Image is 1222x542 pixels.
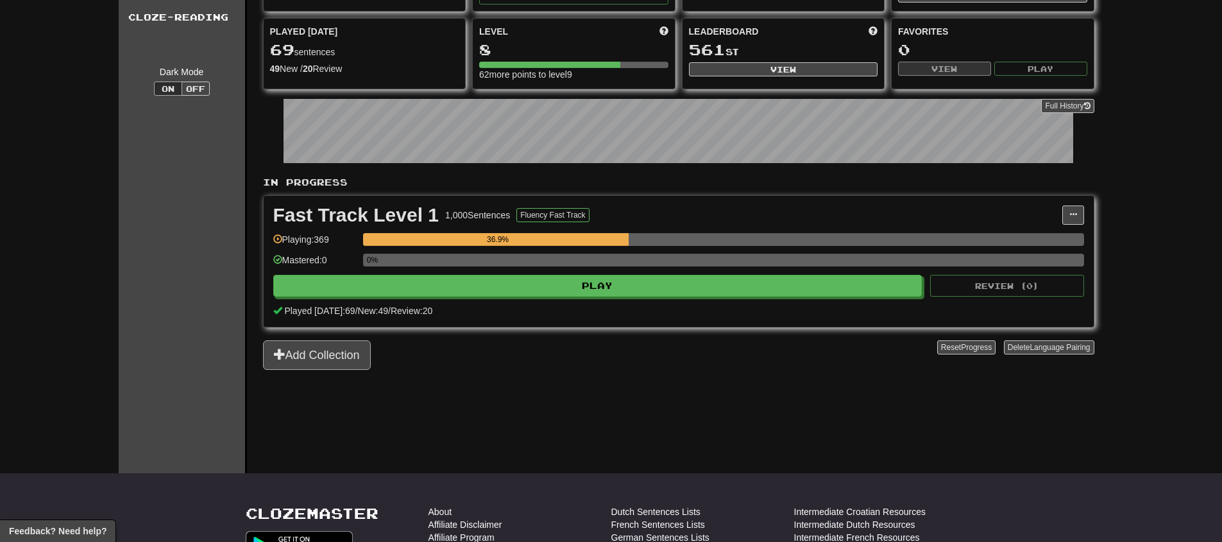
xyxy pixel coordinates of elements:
[794,518,915,531] a: Intermediate Dutch Resources
[270,62,459,75] div: New / Review
[479,25,508,38] span: Level
[270,25,338,38] span: Played [DATE]
[284,306,355,316] span: Played [DATE]: 69
[611,518,705,531] a: French Sentences Lists
[898,25,1087,38] div: Favorites
[930,275,1084,297] button: Review (0)
[273,275,922,297] button: Play
[1041,99,1094,113] a: Full History
[429,518,502,531] a: Affiliate Disclaimer
[898,42,1087,58] div: 0
[263,176,1094,189] p: In Progress
[611,505,700,518] a: Dutch Sentences Lists
[128,66,235,78] div: Dark Mode
[794,505,926,518] a: Intermediate Croatian Resources
[246,505,378,521] a: Clozemaster
[689,25,759,38] span: Leaderboard
[689,42,878,58] div: st
[445,209,510,222] div: 1,000 Sentences
[689,40,726,58] span: 561
[391,306,432,316] span: Review: 20
[937,340,996,354] button: ResetProgress
[270,64,280,74] strong: 49
[303,64,313,74] strong: 20
[429,505,452,518] a: About
[1030,343,1090,352] span: Language Pairing
[9,525,106,538] span: Open feedback widget
[119,1,245,33] a: Cloze-Reading
[479,68,668,81] div: 62 more points to level 9
[273,205,439,225] div: Fast Track Level 1
[689,62,878,76] button: View
[270,40,294,58] span: 69
[659,25,668,38] span: Score more points to level up
[182,82,210,96] button: Off
[154,82,182,96] button: On
[516,208,589,222] button: Fluency Fast Track
[1004,340,1094,354] button: DeleteLanguage Pairing
[263,340,371,370] button: Add Collection
[355,306,358,316] span: /
[898,62,991,76] button: View
[479,42,668,58] div: 8
[270,42,459,58] div: sentences
[273,233,357,254] div: Playing: 369
[367,233,629,246] div: 36.9%
[869,25,878,38] span: This week in points, UTC
[273,254,357,275] div: Mastered: 0
[388,306,391,316] span: /
[961,343,992,352] span: Progress
[358,306,388,316] span: New: 49
[994,62,1087,76] button: Play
